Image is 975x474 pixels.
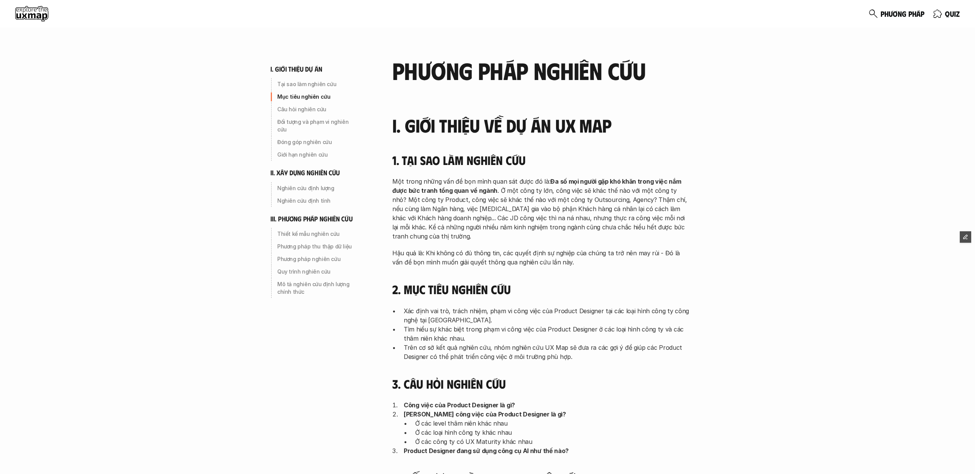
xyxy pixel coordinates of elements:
[277,230,359,238] p: Thiết kế mẫu nghiên cứu
[404,410,566,418] strong: [PERSON_NAME] công việc của Product Designer là gì?
[277,243,359,250] p: Phương pháp thu thập dữ liệu
[869,6,924,21] a: phươngpháp
[392,282,689,296] h4: 2. Mục tiêu nghiên cứu
[277,151,359,159] p: Giới hạn nghiên cứu
[392,177,689,241] p: Một trong những vấn đề bọn mình quan sát được đó là: . Ở một công ty lớn, công việc sẽ khác thế n...
[889,10,893,18] span: ư
[392,153,689,167] h4: 1. Tại sao làm nghiên cứu
[270,136,362,148] a: Đóng góp nghiên cứu
[956,10,960,18] span: z
[902,10,906,18] span: g
[954,10,956,18] span: i
[270,149,362,161] a: Giới hạn nghiên cứu
[270,116,362,136] a: Đối tượng và phạm vi nghiên cứu
[277,118,359,133] p: Đối tượng và phạm vi nghiên cứu
[277,138,359,146] p: Đóng góp nghiên cứu
[912,10,916,18] span: h
[270,91,362,103] a: Mục tiêu nghiên cứu
[404,401,515,409] strong: Công việc của Product Designer là gì?
[277,106,359,113] p: Câu hỏi nghiên cứu
[270,253,362,265] a: Phương pháp nghiên cứu
[277,93,359,101] p: Mục tiêu nghiên cứu
[277,280,359,296] p: Mô tả nghiên cứu định lượng chính thức
[404,447,569,455] strong: Product Designer đang sử dụng công cụ AI như thế nào?
[916,10,921,18] span: á
[881,10,884,18] span: p
[270,278,362,298] a: Mô tả nghiên cứu định lượng chính thức
[270,65,322,74] h6: i. giới thiệu dự án
[392,57,689,83] h2: phương pháp nghiên cứu
[270,195,362,207] a: Nghiên cứu định tính
[277,80,359,88] p: Tại sao làm nghiên cứu
[415,437,689,446] p: Ở các công ty có UX Maturity khác nhau
[277,197,359,205] p: Nghiên cứu định tính
[270,78,362,90] a: Tại sao làm nghiên cứu
[270,182,362,194] a: Nghiên cứu định lượng
[277,184,359,192] p: Nghiên cứu định lượng
[950,10,954,18] span: u
[277,255,359,263] p: Phương pháp nghiên cứu
[270,215,353,223] h6: iii. phương pháp nghiên cứu
[415,419,689,428] p: Ở các level thâm niên khác nhau
[270,168,340,177] h6: ii. xây dựng nghiên cứu
[404,325,689,343] p: Tìm hiểu sự khác biệt trong phạm vi công việc của Product Designer ở các loại hình công ty và các...
[270,266,362,278] a: Quy trình nghiên cứu
[392,115,689,136] h3: I. Giới thiệu về dự án UX Map
[960,231,971,243] button: Edit Framer Content
[898,10,902,18] span: n
[908,10,912,18] span: p
[277,268,359,275] p: Quy trình nghiên cứu
[945,10,950,18] span: q
[404,343,689,361] p: Trên cơ sở kết quả nghiên cứu, nhóm nghiên cứu UX Map sẽ đưa ra các gợi ý để giúp các Product Des...
[392,248,689,267] p: Hậu quả là: Khi không có đủ thông tin, các quyết định sự nghiệp của chúng ta trở nên may rủi - Đó...
[270,228,362,240] a: Thiết kế mẫu nghiên cứu
[415,428,689,437] p: Ở các loại hình công ty khác nhau
[270,240,362,253] a: Phương pháp thu thập dữ liệu
[270,103,362,115] a: Câu hỏi nghiên cứu
[921,10,924,18] span: p
[404,306,689,325] p: Xác định vai trò, trách nhiệm, phạm vi công việc của Product Designer tại các loại hình công ty c...
[884,10,889,18] span: h
[392,376,689,391] h4: 3. Câu hỏi nghiên cứu
[893,10,898,18] span: ơ
[933,6,960,21] a: quiz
